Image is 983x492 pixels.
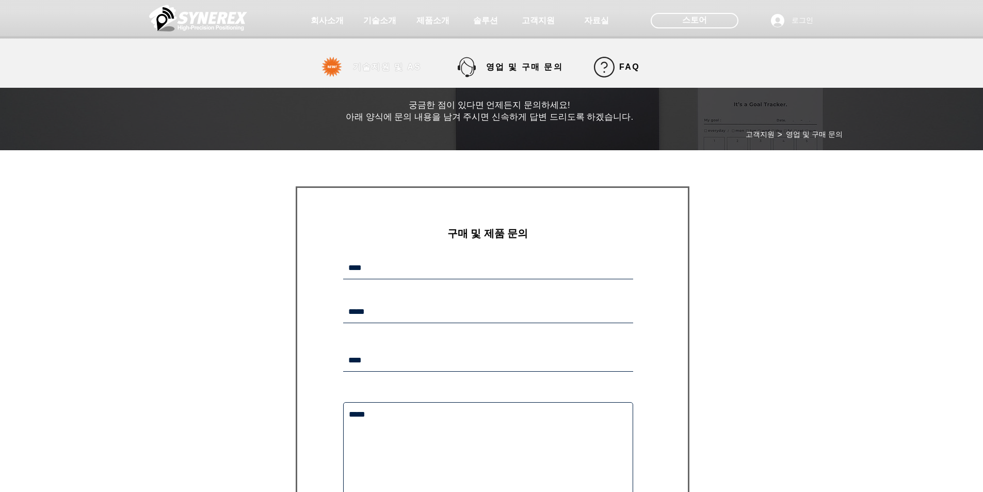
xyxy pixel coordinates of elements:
[788,15,817,26] span: 로그인
[353,62,422,73] span: 기술지원 및 AS
[363,15,396,26] span: 기술소개
[447,228,528,239] span: ​구매 및 제품 문의
[458,57,571,77] a: 영업 및 구매 문의
[619,62,640,72] span: FAQ
[571,10,622,31] a: 자료실
[301,10,353,31] a: 회사소개
[584,15,609,26] span: 자료실
[473,15,498,26] span: 솔루션
[321,57,440,77] a: 기술지원 및 AS
[522,15,555,26] span: 고객지원
[864,448,983,492] iframe: Wix Chat
[460,10,511,31] a: 솔루션
[764,11,820,30] button: 로그인
[486,62,563,73] span: 영업 및 구매 문의
[311,15,344,26] span: 회사소개
[590,57,644,77] a: FAQ
[682,14,707,26] span: 스토어
[354,10,406,31] a: 기술소개
[512,10,564,31] a: 고객지원
[416,15,449,26] span: 제품소개
[651,13,738,28] div: 스토어
[149,3,247,34] img: 씨너렉스_White_simbol_대지 1.png
[407,10,459,31] a: 제품소개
